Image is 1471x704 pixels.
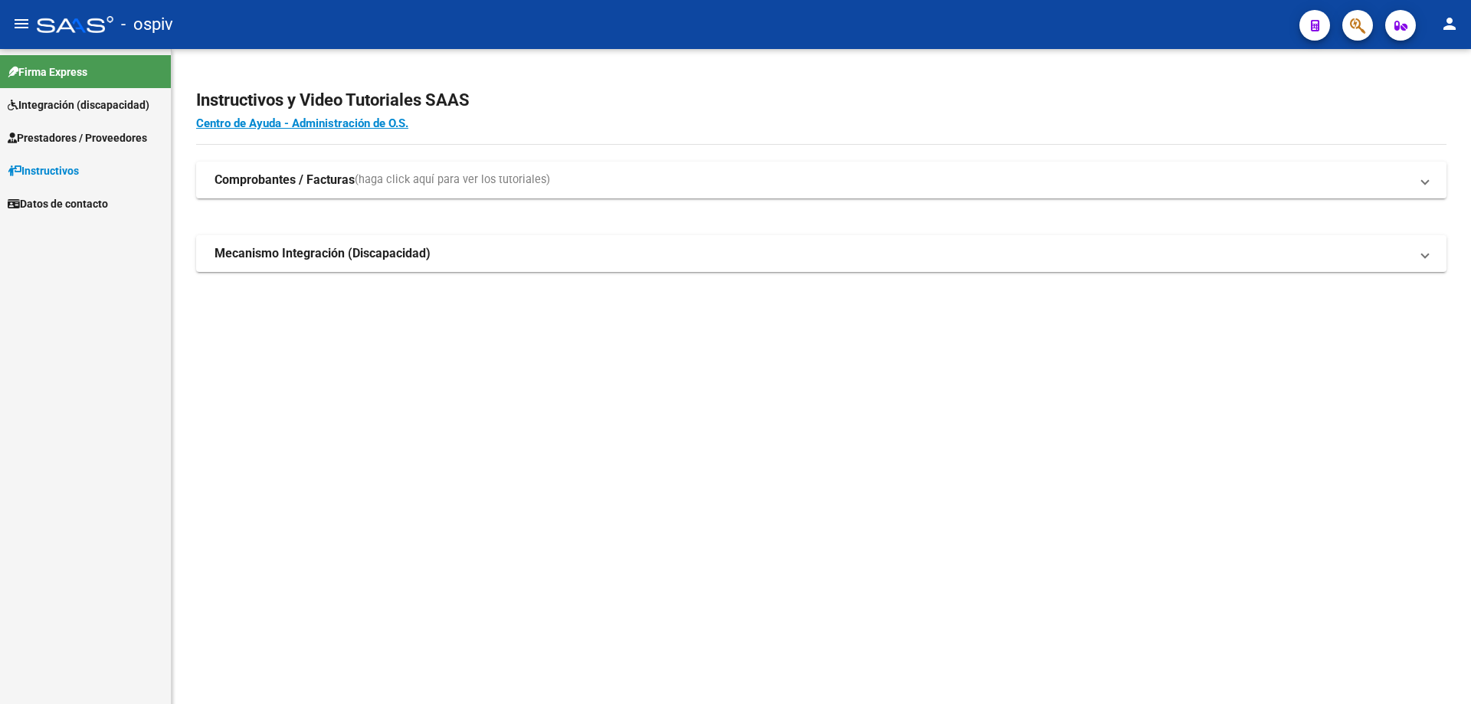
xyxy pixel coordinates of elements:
mat-expansion-panel-header: Mecanismo Integración (Discapacidad) [196,235,1446,272]
span: - ospiv [121,8,173,41]
span: Datos de contacto [8,195,108,212]
strong: Comprobantes / Facturas [215,172,355,188]
strong: Mecanismo Integración (Discapacidad) [215,245,431,262]
span: (haga click aquí para ver los tutoriales) [355,172,550,188]
mat-expansion-panel-header: Comprobantes / Facturas(haga click aquí para ver los tutoriales) [196,162,1446,198]
iframe: Intercom live chat [1419,652,1456,689]
span: Integración (discapacidad) [8,97,149,113]
mat-icon: person [1440,15,1459,33]
mat-icon: menu [12,15,31,33]
span: Firma Express [8,64,87,80]
span: Instructivos [8,162,79,179]
a: Centro de Ayuda - Administración de O.S. [196,116,408,130]
span: Prestadores / Proveedores [8,129,147,146]
h2: Instructivos y Video Tutoriales SAAS [196,86,1446,115]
